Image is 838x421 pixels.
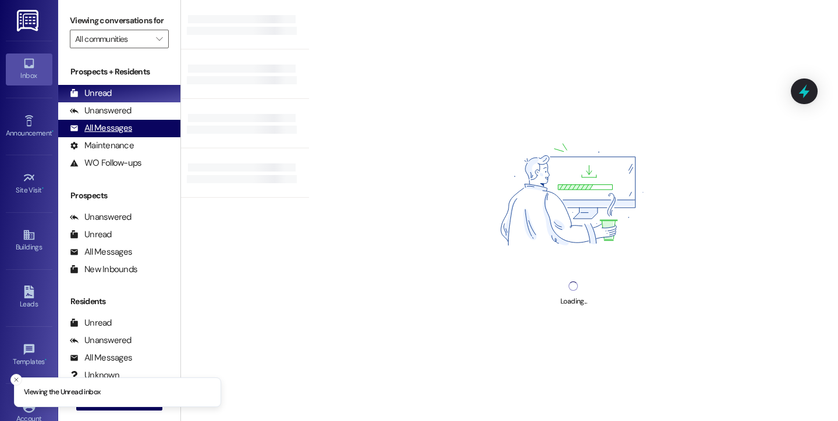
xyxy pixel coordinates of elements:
div: All Messages [70,352,132,364]
span: • [45,356,47,364]
img: ResiDesk Logo [17,10,41,31]
div: Maintenance [70,140,134,152]
div: New Inbounds [70,263,137,276]
button: Close toast [10,374,22,386]
div: Unread [70,229,112,241]
div: Prospects + Residents [58,66,180,78]
span: • [52,127,54,135]
div: Unanswered [70,211,132,223]
i:  [156,34,162,44]
div: Unread [70,317,112,329]
a: Leads [6,282,52,313]
span: • [42,184,44,192]
a: Templates • [6,340,52,371]
div: Loading... [560,295,587,308]
div: All Messages [70,246,132,258]
div: All Messages [70,122,132,134]
div: Residents [58,295,180,308]
p: Viewing the Unread inbox [24,387,100,398]
a: Inbox [6,53,52,85]
div: Unanswered [70,334,132,347]
a: Buildings [6,225,52,256]
input: All communities [75,30,150,48]
label: Viewing conversations for [70,12,169,30]
div: WO Follow-ups [70,157,141,169]
div: Unread [70,87,112,99]
a: Site Visit • [6,168,52,199]
div: Prospects [58,190,180,202]
div: Unanswered [70,105,132,117]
